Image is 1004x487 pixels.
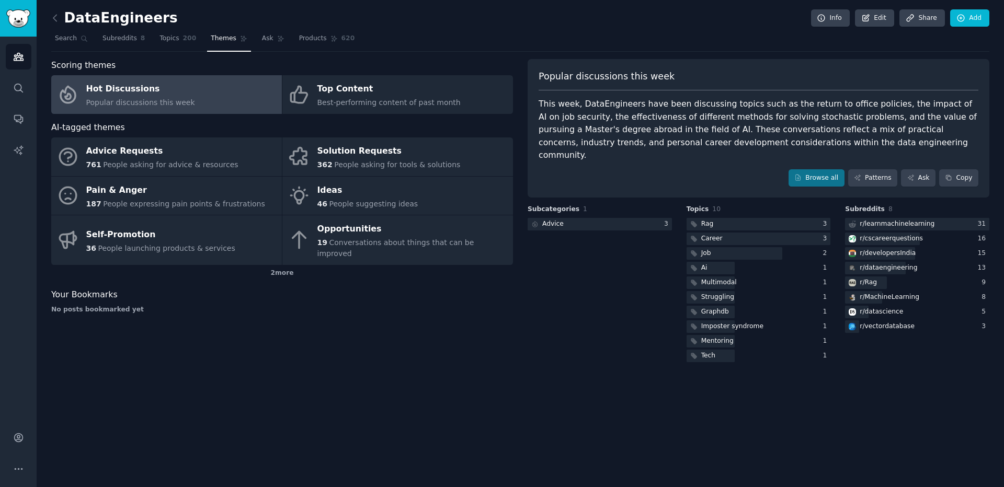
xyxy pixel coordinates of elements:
[86,98,195,107] span: Popular discussions this week
[207,30,251,52] a: Themes
[55,34,77,43] span: Search
[687,262,831,275] a: Ai1
[295,30,358,52] a: Products620
[282,75,513,114] a: Top ContentBest-performing content of past month
[86,182,265,199] div: Pain & Anger
[823,249,831,258] div: 2
[855,9,894,27] a: Edit
[51,10,178,27] h2: DataEngineers
[823,322,831,331] div: 1
[823,351,831,361] div: 1
[258,30,288,52] a: Ask
[823,278,831,287] div: 1
[687,247,831,260] a: Job2
[282,177,513,215] a: Ideas46People suggesting ideas
[939,169,978,187] button: Copy
[86,81,195,98] div: Hot Discussions
[687,276,831,289] a: Multimodal1
[860,263,917,273] div: r/ dataengineering
[156,30,200,52] a: Topics200
[823,234,831,243] div: 3
[845,262,989,275] a: dataengineeringr/dataengineering13
[317,182,418,199] div: Ideas
[982,322,989,331] div: 3
[849,250,856,257] img: developersIndia
[860,307,903,317] div: r/ datascience
[317,238,327,247] span: 19
[687,291,831,304] a: Struggling1
[701,278,737,287] div: Multimodal
[282,137,513,176] a: Solution Requests362People asking for tools & solutions
[211,34,236,43] span: Themes
[849,279,856,286] img: Rag
[51,137,282,176] a: Advice Requests761People asking for advice & resources
[317,200,327,208] span: 46
[845,276,989,289] a: Ragr/Rag9
[849,264,856,272] img: dataengineering
[982,278,989,287] div: 9
[977,219,989,229] div: 31
[860,278,877,287] div: r/ Rag
[583,205,587,213] span: 1
[701,337,734,346] div: Mentoring
[687,320,831,333] a: Imposter syndrome1
[823,307,831,317] div: 1
[849,235,856,242] img: cscareerquestions
[98,244,235,252] span: People launching products & services
[102,34,137,43] span: Subreddits
[888,205,893,213] span: 8
[687,205,709,214] span: Topics
[982,293,989,302] div: 8
[860,219,934,229] div: r/ learnmachinelearning
[950,9,989,27] a: Add
[86,143,238,160] div: Advice Requests
[845,205,885,214] span: Subreddits
[86,244,96,252] span: 36
[542,219,564,229] div: Advice
[849,323,856,330] img: vectordatabase
[282,215,513,265] a: Opportunities19Conversations about things that can be improved
[103,160,238,169] span: People asking for advice & resources
[103,200,265,208] span: People expressing pain points & frustrations
[860,249,916,258] div: r/ developersIndia
[51,121,125,134] span: AI-tagged themes
[848,169,897,187] a: Patterns
[845,291,989,304] a: MachineLearningr/MachineLearning8
[539,70,675,83] span: Popular discussions this week
[51,30,92,52] a: Search
[317,221,508,238] div: Opportunities
[51,288,118,302] span: Your Bookmarks
[317,160,333,169] span: 362
[977,249,989,258] div: 15
[712,205,721,213] span: 10
[845,306,989,319] a: datasciencer/datascience5
[701,307,729,317] div: Graphdb
[51,265,513,282] div: 2 more
[811,9,850,27] a: Info
[329,200,418,208] span: People suggesting ideas
[899,9,944,27] a: Share
[86,160,101,169] span: 761
[845,247,989,260] a: developersIndiar/developersIndia15
[159,34,179,43] span: Topics
[51,305,513,315] div: No posts bookmarked yet
[701,234,723,243] div: Career
[51,75,282,114] a: Hot DiscussionsPopular discussions this week
[687,218,831,231] a: Rag3
[823,219,831,229] div: 3
[701,263,708,273] div: Ai
[341,34,355,43] span: 620
[977,263,989,273] div: 13
[334,160,460,169] span: People asking for tools & solutions
[701,293,734,302] div: Struggling
[701,322,763,331] div: Imposter syndrome
[977,234,989,243] div: 16
[982,307,989,317] div: 5
[262,34,273,43] span: Ask
[860,293,919,302] div: r/ MachineLearning
[849,308,856,316] img: datascience
[823,293,831,302] div: 1
[99,30,149,52] a: Subreddits8
[528,218,672,231] a: Advice3
[687,306,831,319] a: Graphdb1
